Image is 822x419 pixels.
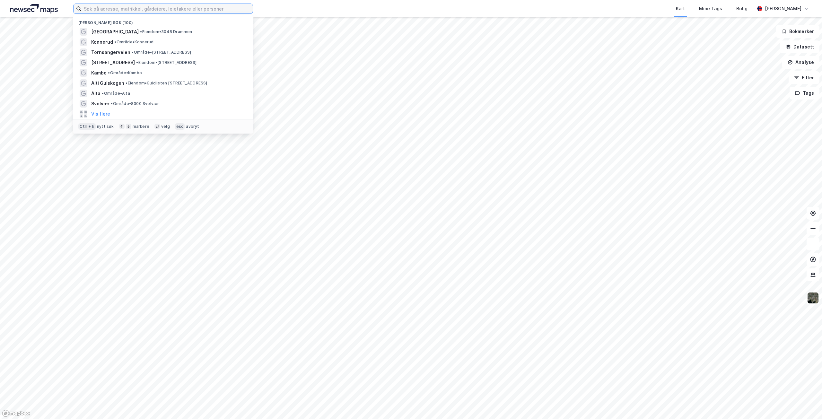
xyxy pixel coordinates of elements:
[108,70,142,75] span: Område • Kambo
[186,124,199,129] div: avbryt
[780,40,819,53] button: Datasett
[114,39,153,45] span: Område • Konnerud
[2,410,30,417] a: Mapbox homepage
[136,60,138,65] span: •
[790,388,822,419] div: Kontrollprogram for chat
[126,81,207,86] span: Eiendom • Guldlisten [STREET_ADDRESS]
[699,5,722,13] div: Mine Tags
[676,5,685,13] div: Kart
[91,38,113,46] span: Konnerud
[765,5,801,13] div: [PERSON_NAME]
[126,81,127,85] span: •
[790,388,822,419] iframe: Chat Widget
[175,123,185,130] div: esc
[132,50,191,55] span: Område • [STREET_ADDRESS]
[140,29,192,34] span: Eiendom • 3048 Drammen
[132,50,134,55] span: •
[136,60,197,65] span: Eiendom • [STREET_ADDRESS]
[807,292,819,304] img: 9k=
[140,29,142,34] span: •
[97,124,114,129] div: nytt søk
[91,100,109,108] span: Svolvær
[776,25,819,38] button: Bokmerker
[111,101,113,106] span: •
[78,123,96,130] div: Ctrl + k
[102,91,130,96] span: Område • Alta
[782,56,819,69] button: Analyse
[102,91,104,96] span: •
[108,70,110,75] span: •
[161,124,170,129] div: velg
[790,87,819,100] button: Tags
[81,4,253,13] input: Søk på adresse, matrikkel, gårdeiere, leietakere eller personer
[111,101,159,106] span: Område • 8300 Svolvær
[133,124,149,129] div: markere
[91,69,107,77] span: Kambo
[91,79,124,87] span: Alti Gulskogen
[114,39,116,44] span: •
[10,4,58,13] img: logo.a4113a55bc3d86da70a041830d287a7e.svg
[91,28,139,36] span: [GEOGRAPHIC_DATA]
[91,90,101,97] span: Alta
[789,71,819,84] button: Filter
[73,15,253,27] div: [PERSON_NAME] søk (100)
[91,59,135,66] span: [STREET_ADDRESS]
[736,5,748,13] div: Bolig
[91,48,130,56] span: Tornsangerveien
[91,110,110,118] button: Vis flere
